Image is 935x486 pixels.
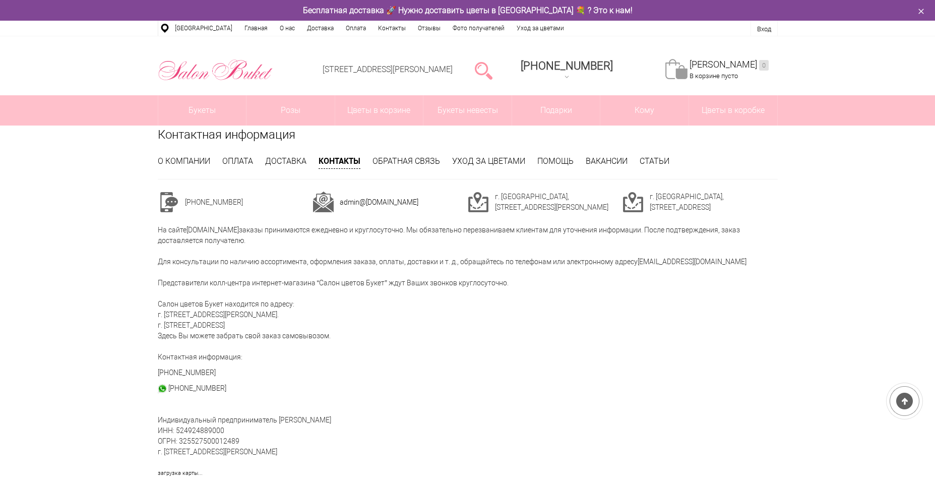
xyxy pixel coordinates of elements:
img: Цветы Нижний Новгород [158,57,273,83]
img: cont3.png [622,192,644,213]
a: [PHONE_NUMBER] [515,56,619,85]
a: Подарки [512,95,600,126]
a: Букеты [158,95,246,126]
a: [DOMAIN_NAME] [186,226,239,234]
a: Уход за цветами [452,156,525,166]
a: Вход [757,25,771,33]
img: watsap_30.png.webp [158,384,167,393]
a: [STREET_ADDRESS][PERSON_NAME] [323,65,453,74]
a: Уход за цветами [511,21,570,36]
p: Контактная информация: [158,352,778,362]
a: Букеты невесты [423,95,512,126]
h1: Контактная информация [158,126,778,144]
a: [PHONE_NUMBER] [158,369,216,377]
img: cont2.png [313,192,334,213]
span: Кому [600,95,689,126]
div: Бесплатная доставка 🚀 Нужно доставить цветы в [GEOGRAPHIC_DATA] 💐 ? Это к нам! [150,5,785,16]
a: Контакты [319,155,360,169]
a: Главная [238,21,274,36]
a: [PHONE_NUMBER] [168,384,226,392]
a: Статьи [640,156,669,166]
a: Розы [246,95,335,126]
a: Доставка [265,156,306,166]
a: Оплата [340,21,372,36]
a: Вакансии [586,156,628,166]
a: [EMAIL_ADDRESS][DOMAIN_NAME] [638,258,746,266]
td: г. [GEOGRAPHIC_DATA], [STREET_ADDRESS][PERSON_NAME] [495,192,623,213]
a: Доставка [301,21,340,36]
a: Помощь [537,156,574,166]
a: Оплата [222,156,253,166]
img: cont3.png [468,192,489,213]
span: В корзине пусто [690,72,738,80]
a: [PERSON_NAME] [690,59,769,71]
a: Контакты [372,21,412,36]
a: О компании [158,156,210,166]
td: г. [GEOGRAPHIC_DATA], [STREET_ADDRESS] [650,192,778,213]
a: Цветы в коробке [689,95,777,126]
a: Цветы в корзине [335,95,423,126]
ins: 0 [759,60,769,71]
a: Обратная связь [372,156,440,166]
a: Отзывы [412,21,447,36]
a: @[DOMAIN_NAME] [359,198,418,206]
a: [GEOGRAPHIC_DATA] [169,21,238,36]
div: [PHONE_NUMBER] [521,59,613,72]
a: admin [340,198,359,206]
td: [PHONE_NUMBER] [185,192,313,213]
a: О нас [274,21,301,36]
img: cont1.png [158,192,179,213]
a: Фото получателей [447,21,511,36]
